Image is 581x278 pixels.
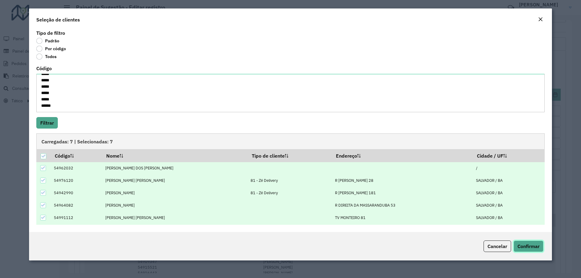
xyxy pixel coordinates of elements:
[51,187,102,199] td: 54942990
[36,38,59,44] label: Padrão
[102,187,248,199] td: [PERSON_NAME]
[514,240,543,252] button: Confirmar
[332,211,473,224] td: TV MONTEIRO 81
[36,133,545,149] div: Carregadas: 7 | Selecionadas: 7
[36,46,66,52] label: Por código
[473,162,544,175] td: /
[36,54,57,60] label: Todos
[51,174,102,187] td: 54976120
[473,174,544,187] td: SALVADOR / BA
[51,199,102,211] td: 54964082
[102,149,248,162] th: Nome
[487,243,507,249] span: Cancelar
[248,224,332,236] td: 81 - Zé Delivery
[517,243,540,249] span: Confirmar
[248,174,332,187] td: 81 - Zé Delivery
[51,162,102,175] td: 54962032
[102,211,248,224] td: [PERSON_NAME] [PERSON_NAME]
[36,65,52,72] label: Código
[51,211,102,224] td: 54991112
[248,149,332,162] th: Tipo de cliente
[538,17,543,22] em: Fechar
[473,224,544,236] td: SALVADOR / BA
[51,224,102,236] td: 54967074
[51,149,102,162] th: Código
[332,224,473,236] td: R [PERSON_NAME] [PERSON_NAME] 30
[102,199,248,211] td: [PERSON_NAME]
[36,29,65,37] label: Tipo de filtro
[332,187,473,199] td: R [PERSON_NAME] 181
[248,187,332,199] td: 81 - Zé Delivery
[473,187,544,199] td: SALVADOR / BA
[332,174,473,187] td: R [PERSON_NAME] 28
[536,16,545,24] button: Close
[473,149,544,162] th: Cidade / UF
[332,149,473,162] th: Endereço
[36,117,58,129] button: Filtrar
[36,16,80,23] h4: Seleção de clientes
[102,224,248,236] td: SALVADOR DEPOSITO DE
[484,240,511,252] button: Cancelar
[102,174,248,187] td: [PERSON_NAME] [PERSON_NAME]
[473,211,544,224] td: SALVADOR / BA
[473,199,544,211] td: SALVADOR / BA
[332,199,473,211] td: R DIREITA DA MASSARANDUBA 53
[102,162,248,175] td: [PERSON_NAME] DOS [PERSON_NAME]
